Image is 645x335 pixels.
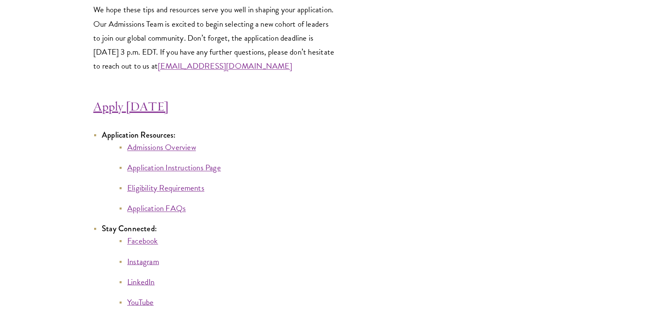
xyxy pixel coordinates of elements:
[102,223,157,234] strong: Stay Connected:
[93,98,169,114] a: Apply [DATE]
[93,3,335,72] p: We hope these tips and resources serve you well in shaping your application. Our Admissions Team ...
[127,255,159,267] a: Instagram
[127,296,154,308] a: YouTube
[158,60,292,72] a: [EMAIL_ADDRESS][DOMAIN_NAME]
[127,161,221,174] a: Application Instructions Page
[102,129,176,141] strong: Application Resources:
[127,275,155,288] a: LinkedIn
[127,182,204,194] a: Eligibility Requirements
[127,202,186,214] a: Application FAQs
[127,235,158,247] a: Facebook
[127,141,196,153] a: Admissions Overview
